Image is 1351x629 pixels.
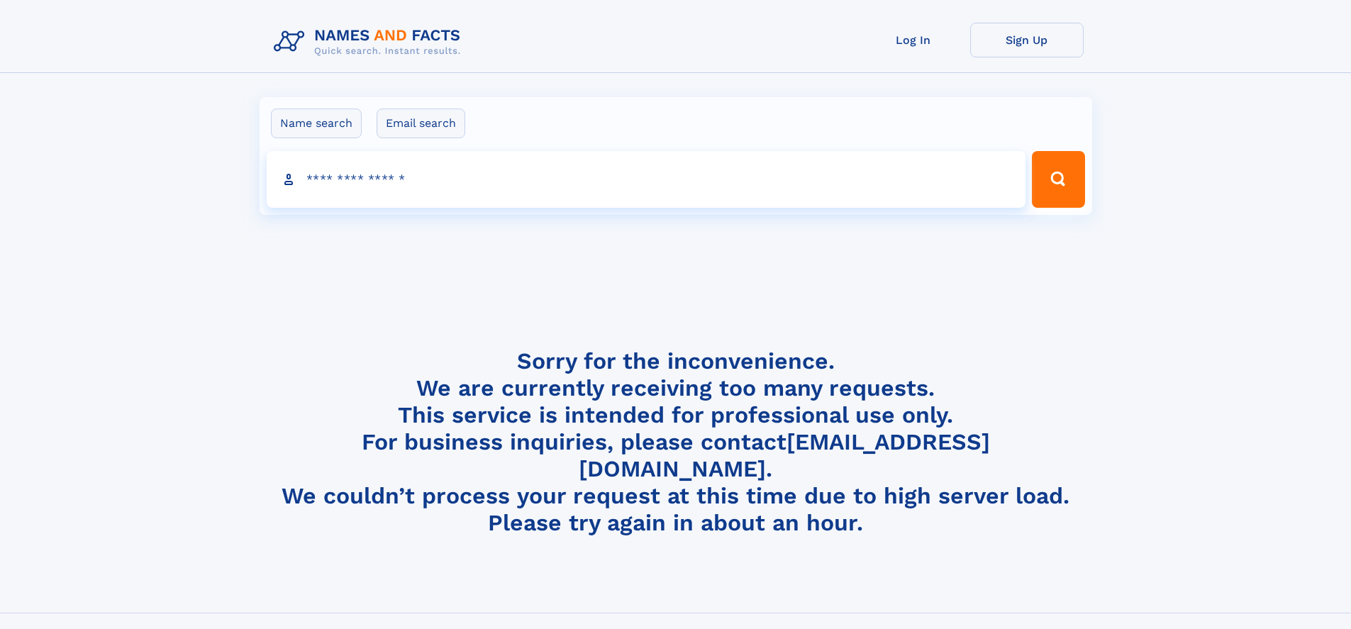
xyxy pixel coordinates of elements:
[970,23,1084,57] a: Sign Up
[267,151,1026,208] input: search input
[857,23,970,57] a: Log In
[1032,151,1084,208] button: Search Button
[271,108,362,138] label: Name search
[268,347,1084,537] h4: Sorry for the inconvenience. We are currently receiving too many requests. This service is intend...
[579,428,990,482] a: [EMAIL_ADDRESS][DOMAIN_NAME]
[377,108,465,138] label: Email search
[268,23,472,61] img: Logo Names and Facts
